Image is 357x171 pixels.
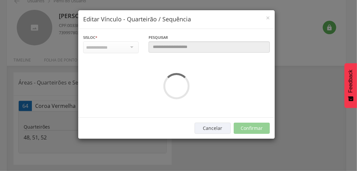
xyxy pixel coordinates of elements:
[234,123,270,134] button: Confirmar
[195,123,231,134] button: Cancelar
[348,70,354,93] span: Feedback
[83,35,95,40] span: Sisloc
[266,14,270,21] button: Close
[345,63,357,108] button: Feedback - Mostrar pesquisa
[266,13,270,22] span: ×
[149,35,168,40] span: Pesquisar
[83,15,270,24] h4: Editar Vínculo - Quarteirão / Sequência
